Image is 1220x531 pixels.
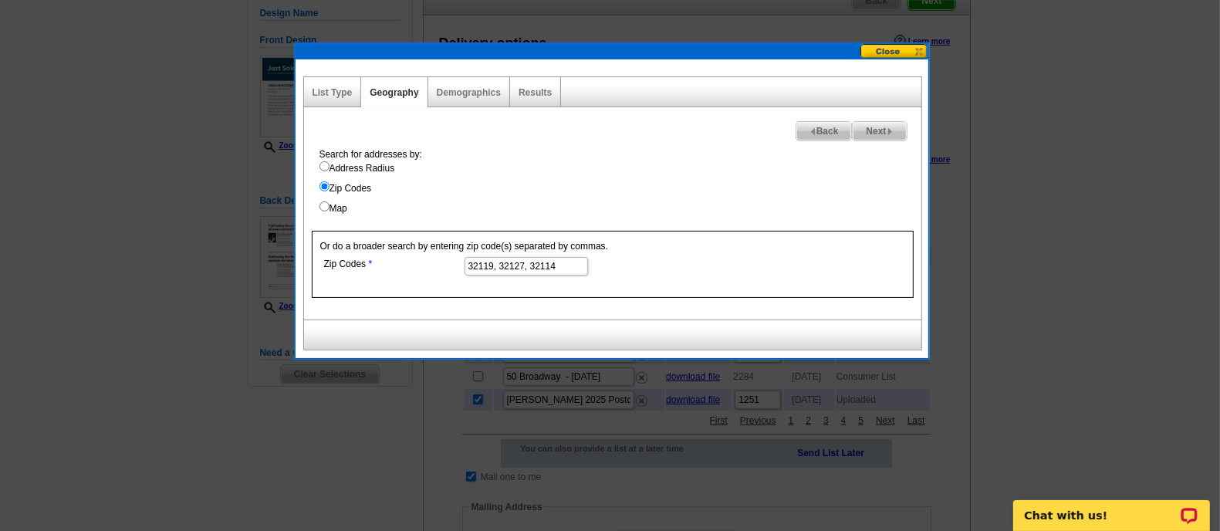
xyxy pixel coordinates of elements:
[319,181,921,195] label: Zip Codes
[853,122,906,140] span: Next
[319,181,330,191] input: Zip Codes
[809,128,816,135] img: button-prev-arrow-gray.png
[370,87,418,98] a: Geography
[319,201,330,211] input: Map
[313,87,353,98] a: List Type
[1003,482,1220,531] iframe: LiveChat chat widget
[796,121,853,141] a: Back
[319,161,921,175] label: Address Radius
[312,147,921,215] div: Search for addresses by:
[319,161,330,171] input: Address Radius
[312,231,914,298] div: Or do a broader search by entering zip code(s) separated by commas.
[796,122,852,140] span: Back
[324,257,463,271] label: Zip Codes
[319,201,921,215] label: Map
[852,121,907,141] a: Next
[437,87,501,98] a: Demographics
[519,87,552,98] a: Results
[887,128,894,135] img: button-next-arrow-gray.png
